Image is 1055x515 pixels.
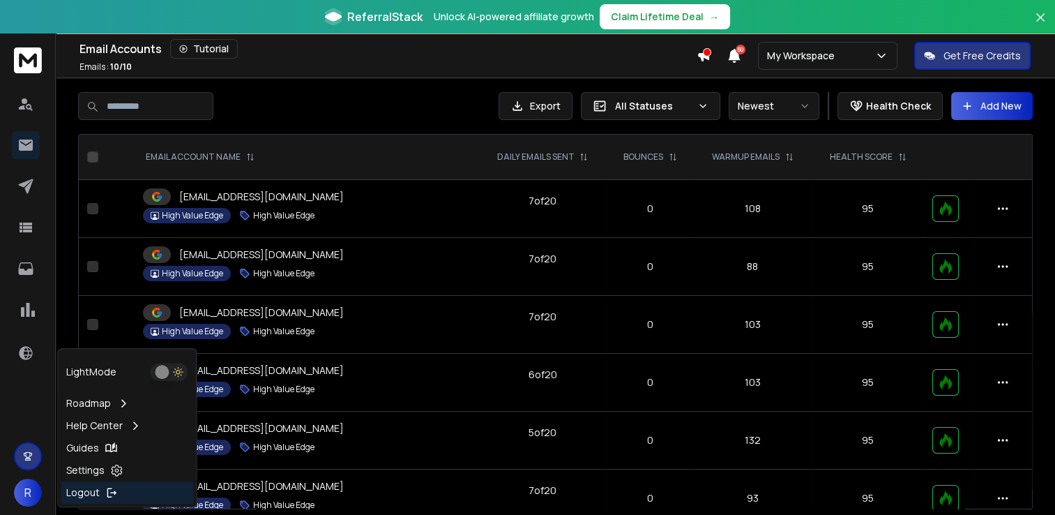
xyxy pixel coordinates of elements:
[812,354,924,412] td: 95
[866,99,931,113] p: Health Check
[616,491,685,505] p: 0
[162,268,223,279] p: High Value Edge
[694,412,812,470] td: 132
[694,180,812,238] td: 108
[79,39,697,59] div: Email Accounts
[66,419,123,433] p: Help Center
[66,441,99,455] p: Guides
[529,252,556,266] div: 7 of 20
[729,92,819,120] button: Newest
[615,99,692,113] p: All Statuses
[66,486,100,500] p: Logout
[434,10,594,24] p: Unlock AI-powered affiliate growth
[179,479,344,493] p: [EMAIL_ADDRESS][DOMAIN_NAME]
[616,260,685,274] p: 0
[179,190,344,204] p: [EMAIL_ADDRESS][DOMAIN_NAME]
[499,92,572,120] button: Export
[616,318,685,331] p: 0
[61,437,193,459] a: Guides
[162,326,223,337] p: High Value Edge
[943,49,1021,63] p: Get Free Credits
[529,310,556,324] div: 7 of 20
[66,365,116,379] p: Light Mode
[529,484,556,498] div: 7 of 20
[812,412,924,470] td: 95
[61,459,193,482] a: Settings
[253,210,314,221] p: High Value Edge
[767,49,840,63] p: My Workspace
[61,392,193,415] a: Roadmap
[529,426,556,440] div: 5 of 20
[529,194,556,208] div: 7 of 20
[812,238,924,296] td: 95
[812,180,924,238] td: 95
[253,442,314,453] p: High Value Edge
[616,433,685,447] p: 0
[110,61,132,73] span: 10 / 10
[694,238,812,296] td: 88
[616,202,685,216] p: 0
[616,375,685,389] p: 0
[496,151,574,163] p: DAILY EMAILS SENT
[712,151,780,163] p: WARMUP EMAILS
[146,151,255,163] div: EMAIL ACCOUNT NAME
[79,61,132,73] p: Emails :
[253,384,314,395] p: High Value Edge
[14,479,42,507] button: R
[66,396,111,410] p: Roadmap
[600,4,730,29] button: Claim Lifetime Deal→
[1031,8,1049,42] button: Close banner
[837,92,943,120] button: Health Check
[179,364,344,378] p: [EMAIL_ADDRESS][DOMAIN_NAME]
[253,268,314,279] p: High Value Edge
[170,39,238,59] button: Tutorial
[179,306,344,320] p: [EMAIL_ADDRESS][DOMAIN_NAME]
[694,354,812,412] td: 103
[709,10,719,24] span: →
[736,45,745,54] span: 50
[253,500,314,511] p: High Value Edge
[694,296,812,354] td: 103
[347,8,423,25] span: ReferralStack
[253,326,314,337] p: High Value Edge
[162,210,223,221] p: High Value Edge
[179,421,344,435] p: [EMAIL_ADDRESS][DOMAIN_NAME]
[914,42,1031,70] button: Get Free Credits
[61,415,193,437] a: Help Center
[951,92,1033,120] button: Add New
[623,151,663,163] p: BOUNCES
[179,248,344,262] p: [EMAIL_ADDRESS][DOMAIN_NAME]
[66,463,105,477] p: Settings
[812,296,924,354] td: 95
[830,151,893,163] p: HEALTH SCORE
[528,368,556,382] div: 6 of 20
